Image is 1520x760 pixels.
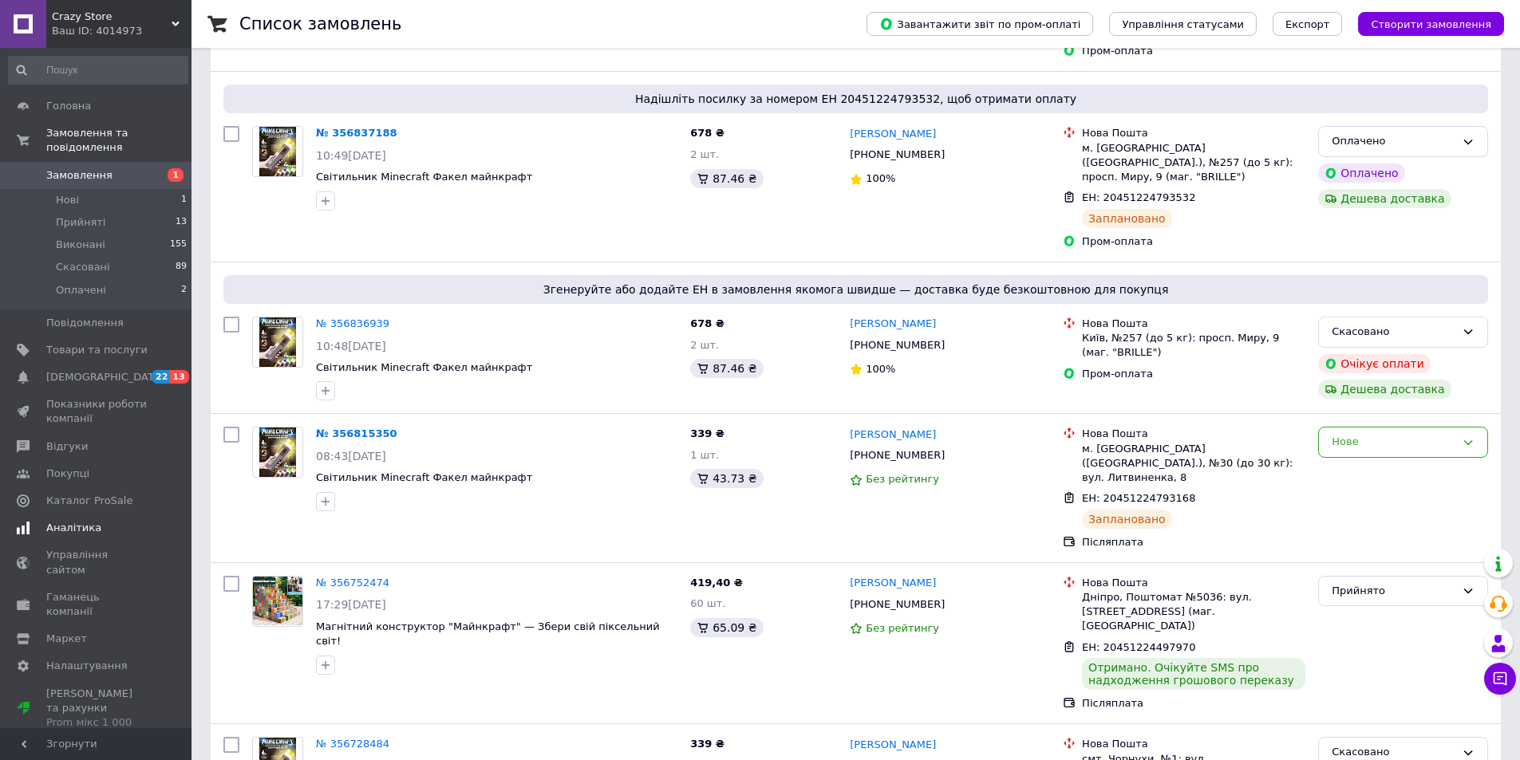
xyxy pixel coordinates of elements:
[1082,641,1195,653] span: ЕН: 20451224497970
[46,659,128,673] span: Налаштування
[252,317,303,368] a: Фото товару
[1484,663,1516,695] button: Чат з покупцем
[46,467,89,481] span: Покупці
[690,169,763,188] div: 87.46 ₴
[168,168,184,182] span: 1
[1082,427,1305,441] div: Нова Пошта
[46,632,87,646] span: Маркет
[1082,234,1305,249] div: Пром-оплата
[847,144,948,165] div: [PHONE_NUMBER]
[690,339,719,351] span: 2 шт.
[253,577,302,625] img: Фото товару
[316,361,532,373] span: Світильник Minecraft Факел майнкрафт
[46,521,101,535] span: Аналітика
[850,127,936,142] a: [PERSON_NAME]
[850,738,936,753] a: [PERSON_NAME]
[1082,209,1172,228] div: Заплановано
[1082,317,1305,331] div: Нова Пошта
[690,618,763,637] div: 65.09 ₴
[847,445,948,466] div: [PHONE_NUMBER]
[879,17,1080,31] span: Завантажити звіт по пром-оплаті
[1342,18,1504,30] a: Створити замовлення
[316,427,397,439] a: № 356815350
[46,494,132,508] span: Каталог ProSale
[316,149,386,162] span: 10:49[DATE]
[690,738,724,750] span: 339 ₴
[1082,576,1305,590] div: Нова Пошта
[316,127,397,139] a: № 356837188
[1332,434,1455,451] div: Нове
[850,576,936,591] a: [PERSON_NAME]
[316,471,532,483] a: Світильник Minecraft Факел майнкрафт
[46,397,148,426] span: Показники роботи компанії
[866,172,895,184] span: 100%
[867,12,1093,36] button: Завантажити звіт по пром-оплаті
[690,127,724,139] span: 678 ₴
[1358,12,1504,36] button: Створити замовлення
[1082,510,1172,529] div: Заплановано
[239,14,401,33] h1: Список замовлень
[690,597,725,609] span: 60 шт.
[1082,191,1195,203] span: ЕН: 20451224793532
[1082,658,1305,690] div: Отримано. Очікуйте SMS про надходження грошового переказу
[259,127,297,176] img: Фото товару
[1082,492,1195,504] span: ЕН: 20451224793168
[316,577,389,589] a: № 356752474
[690,469,763,488] div: 43.73 ₴
[46,316,124,330] span: Повідомлення
[176,260,187,274] span: 89
[46,548,148,577] span: Управління сайтом
[170,370,188,384] span: 13
[1371,18,1491,30] span: Створити замовлення
[52,10,172,24] span: Crazy Store
[46,590,148,619] span: Гаманець компанії
[46,370,164,384] span: [DEMOGRAPHIC_DATA]
[56,260,110,274] span: Скасовані
[52,24,191,38] div: Ваш ID: 4014973
[1318,189,1451,208] div: Дешева доставка
[316,317,389,329] a: № 356836939
[230,282,1482,297] span: Згенеруйте або додайте ЕН в замовлення якомога швидше — доставка буде безкоштовною для покупця
[1082,737,1305,751] div: Нова Пошта
[181,283,187,297] span: 2
[1285,18,1330,30] span: Експорт
[316,738,389,750] a: № 356728484
[850,427,936,443] a: [PERSON_NAME]
[252,126,303,177] a: Фото товару
[690,317,724,329] span: 678 ₴
[1082,141,1305,185] div: м. [GEOGRAPHIC_DATA] ([GEOGRAPHIC_DATA].), №257 (до 5 кг): просп. Миру, 9 (маг. "BRILLE")
[176,215,187,230] span: 13
[866,622,939,634] span: Без рейтингу
[259,427,297,477] img: Фото товару
[1082,590,1305,634] div: Дніпро, Поштомат №5036: вул. [STREET_ADDRESS] (маг. [GEOGRAPHIC_DATA])
[866,473,939,485] span: Без рейтингу
[850,317,936,332] a: [PERSON_NAME]
[690,427,724,439] span: 339 ₴
[1273,12,1343,36] button: Експорт
[690,148,719,160] span: 2 шт.
[1082,535,1305,549] div: Післяплата
[8,56,188,85] input: Пошук
[56,283,106,297] span: Оплачені
[1082,44,1305,58] div: Пром-оплата
[1082,442,1305,486] div: м. [GEOGRAPHIC_DATA] ([GEOGRAPHIC_DATA].), №30 (до 30 кг): вул. Литвиненка, 8
[46,99,91,113] span: Головна
[46,126,191,155] span: Замовлення та повідомлення
[847,594,948,615] div: [PHONE_NUMBER]
[316,171,532,183] a: Світильник Minecraft Факел майнкрафт
[152,370,170,384] span: 22
[181,193,187,207] span: 1
[847,335,948,356] div: [PHONE_NUMBER]
[46,687,148,730] span: [PERSON_NAME] та рахунки
[1122,18,1244,30] span: Управління статусами
[690,577,743,589] span: 419,40 ₴
[1332,583,1455,600] div: Прийнято
[56,193,79,207] span: Нові
[46,715,148,730] div: Prom мікс 1 000
[316,620,660,648] a: Магнітний конструктор "Майнкрафт" — Збери свій піксельний світ!
[56,215,105,230] span: Прийняті
[170,238,187,252] span: 155
[259,317,297,367] img: Фото товару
